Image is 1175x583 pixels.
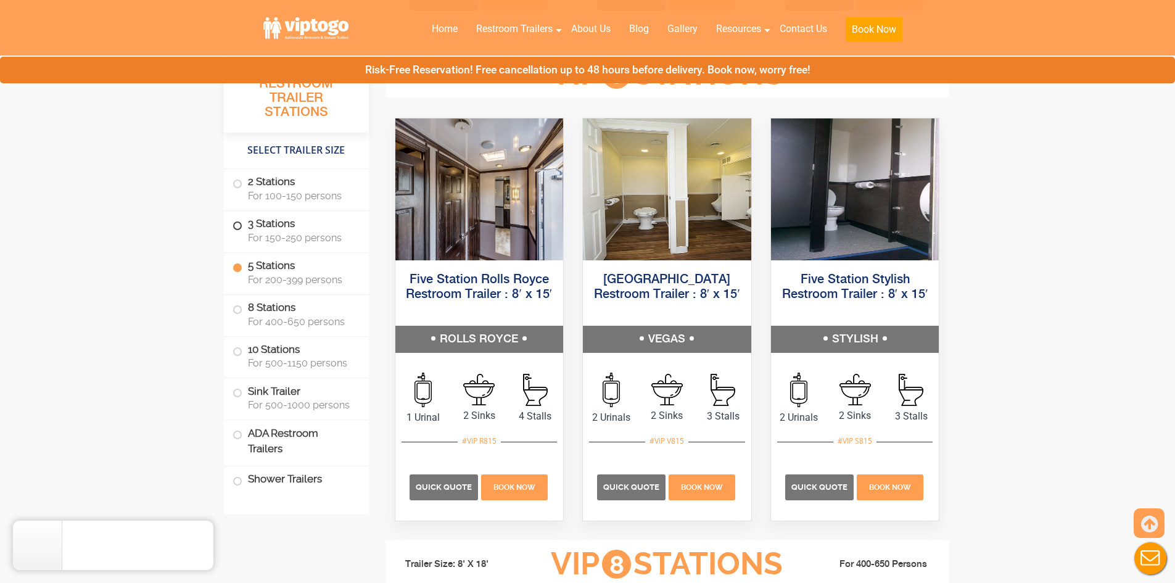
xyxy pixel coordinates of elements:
[603,482,659,492] span: Quick Quote
[790,373,807,407] img: an icon of urinal
[771,410,827,425] span: 2 Urinals
[839,374,871,405] img: an icon of sink
[395,326,564,353] h5: ROLLS ROYCE
[782,273,928,301] a: Five Station Stylish Restroom Trailer : 8′ x 15′
[224,139,369,162] h4: Select Trailer Size
[493,483,535,492] span: Book Now
[855,481,925,492] a: Book Now
[583,118,751,260] img: Full view of five station restroom trailer with two separate doors for men and women
[594,273,740,301] a: [GEOGRAPHIC_DATA] Restroom Trailer : 8′ x 15′
[562,15,620,43] a: About Us
[658,15,707,43] a: Gallery
[883,409,939,424] span: 3 Stalls
[233,378,360,416] label: Sink Trailer
[597,481,667,492] a: Quick Quote
[248,190,354,202] span: For 100-150 persons
[395,410,451,425] span: 1 Urinal
[833,433,876,449] div: #VIP S815
[707,15,770,43] a: Resources
[827,408,883,423] span: 2 Sinks
[233,169,360,207] label: 2 Stations
[667,481,737,492] a: Book Now
[846,17,902,42] button: Book Now
[523,374,548,406] img: an icon of stall
[602,550,631,579] span: 8
[458,433,501,449] div: #VIP R815
[410,481,480,492] a: Quick Quote
[233,253,360,291] label: 5 Stations
[869,483,911,492] span: Book Now
[620,15,658,43] a: Blog
[532,547,802,581] h3: VIP Stations
[395,118,564,260] img: Full view of five station restroom trailer with two separate doors for men and women
[771,118,939,260] img: Full view of five station restroom trailer with two separate doors for men and women
[479,481,549,492] a: Book Now
[248,316,354,328] span: For 400-650 persons
[248,274,354,286] span: For 200-399 persons
[406,273,552,301] a: Five Station Rolls Royce Restroom Trailer : 8′ x 15′
[248,232,354,244] span: For 150-250 persons
[224,59,369,133] h3: All Portable Restroom Trailer Stations
[233,211,360,249] label: 3 Stations
[423,15,467,43] a: Home
[583,326,751,353] h5: VEGAS
[695,409,751,424] span: 3 Stalls
[651,374,683,405] img: an icon of sink
[507,409,563,424] span: 4 Stalls
[899,374,923,406] img: an icon of stall
[583,410,639,425] span: 2 Urinals
[414,373,432,407] img: an icon of urinal
[248,399,354,411] span: For 500-1000 persons
[836,15,912,49] a: Book Now
[233,466,360,493] label: Shower Trailers
[791,482,847,492] span: Quick Quote
[233,337,360,375] label: 10 Stations
[467,15,562,43] a: Restroom Trailers
[785,481,855,492] a: Quick Quote
[681,483,723,492] span: Book Now
[802,557,941,572] li: For 400-650 Persons
[451,408,507,423] span: 2 Sinks
[233,295,360,333] label: 8 Stations
[711,374,735,406] img: an icon of stall
[603,373,620,407] img: an icon of urinal
[416,482,472,492] span: Quick Quote
[463,374,495,405] img: an icon of sink
[233,420,360,462] label: ADA Restroom Trailers
[770,15,836,43] a: Contact Us
[639,408,695,423] span: 2 Sinks
[771,326,939,353] h5: STYLISH
[1126,534,1175,583] button: Live Chat
[248,357,354,369] span: For 500-1150 persons
[645,433,688,449] div: #VIP V815
[532,57,802,91] h3: VIP Stations
[394,546,532,583] li: Trailer Size: 8' X 18'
